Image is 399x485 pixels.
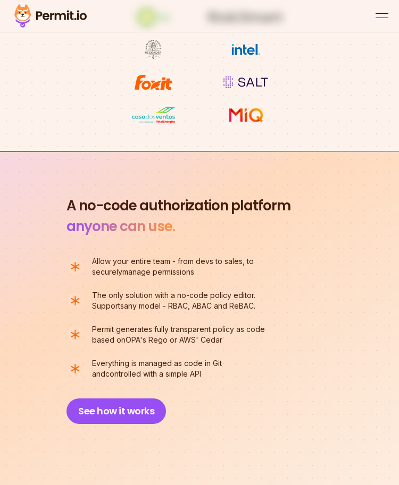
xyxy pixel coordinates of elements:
span: Everything is managed as code in Git and [92,359,222,378]
h2: A no-code authorization platform [66,195,332,237]
img: Foxit [113,72,193,92]
p: manage permissions [92,256,271,277]
img: salt [206,72,286,92]
p: controlled with a simple API [92,358,271,379]
button: See how it works [66,398,166,424]
span: Allow your entire team - from devs to sales, to securely [92,257,254,276]
img: MIQ [210,106,282,124]
img: Casa dos Ventos [113,105,193,125]
img: Intel [206,39,286,59]
span: Permit generates fully transparent policy as code based on [92,325,265,344]
p: any model - RBAC, ABAC and ReBAC. [92,290,271,311]
p: OPA's Rego or AWS' Cedar [92,324,271,345]
span: The only solution with a no-code policy editor. Supports [92,291,255,310]
img: Maricopa County Recorder\'s Office [113,39,193,59]
button: open menu [376,10,388,22]
img: Permit logo [11,2,90,30]
span: anyone can use. [66,217,175,236]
